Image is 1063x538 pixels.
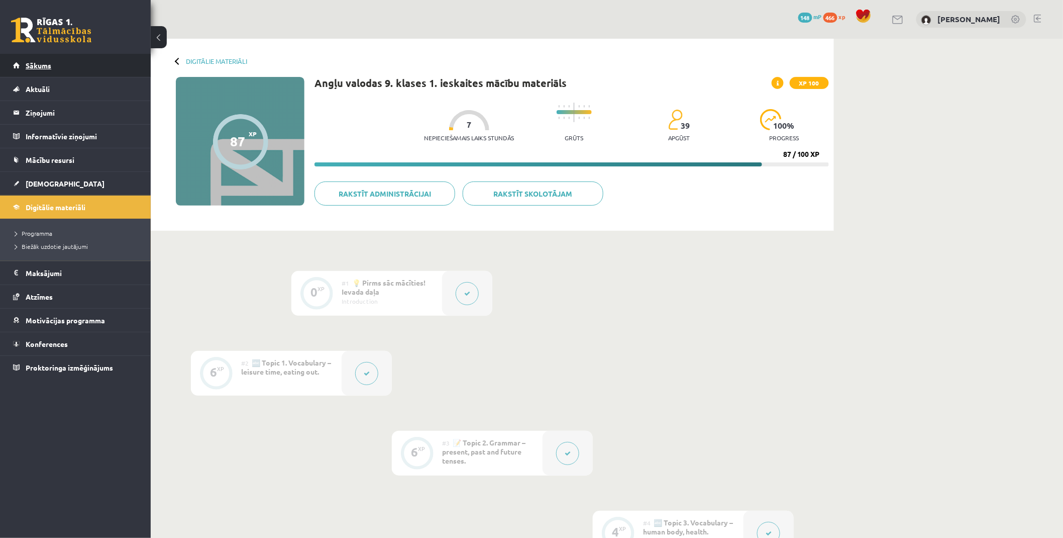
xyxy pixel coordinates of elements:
div: 0 [310,288,317,297]
p: Nepieciešamais laiks stundās [424,134,514,141]
a: Konferences [13,332,138,355]
div: Introduction [342,297,435,306]
div: 87 [231,134,246,149]
legend: Informatīvie ziņojumi [26,125,138,148]
img: icon-progress-161ccf0a02000e728c5f80fcf4c31c7af3da0e1684b2b1d7c360e028c24a22f1.svg [760,109,782,130]
a: Atzīmes [13,285,138,308]
span: Biežāk uzdotie jautājumi [15,242,88,250]
span: mP [814,13,822,21]
div: XP [619,526,626,531]
span: Sākums [26,61,51,70]
span: 🔤 Topic 1. Vocabulary – leisure time, eating out. [241,358,331,376]
a: Aktuāli [13,77,138,101]
a: Rīgas 1. Tālmācības vidusskola [11,18,91,43]
img: icon-short-line-57e1e144782c952c97e751825c79c345078a6d821885a25fce030b3d8c18986b.svg [579,105,580,108]
span: #2 [241,359,249,367]
a: Maksājumi [13,261,138,285]
a: Rakstīt skolotājam [463,182,603,206]
a: Digitālie materiāli [13,196,138,219]
img: icon-short-line-57e1e144782c952c97e751825c79c345078a6d821885a25fce030b3d8c18986b.svg [559,117,560,119]
span: Aktuāli [26,84,50,94]
img: Dāvis Bezpaļčikovs [921,15,931,25]
img: icon-short-line-57e1e144782c952c97e751825c79c345078a6d821885a25fce030b3d8c18986b.svg [584,117,585,119]
span: Mācību resursi [26,155,74,164]
span: xp [839,13,845,21]
span: 39 [681,121,690,130]
img: icon-short-line-57e1e144782c952c97e751825c79c345078a6d821885a25fce030b3d8c18986b.svg [584,105,585,108]
a: Sākums [13,54,138,77]
a: Motivācijas programma [13,309,138,332]
img: icon-long-line-d9ea69661e0d244f92f715978eff75569469978d946b2353a9bb055b3ed8787d.svg [574,103,575,122]
span: [DEMOGRAPHIC_DATA] [26,179,104,188]
span: #4 [643,519,651,527]
img: icon-short-line-57e1e144782c952c97e751825c79c345078a6d821885a25fce030b3d8c18986b.svg [564,105,565,108]
a: Rakstīt administrācijai [314,182,455,206]
span: 100 % [773,121,795,130]
div: 6 [210,368,217,377]
a: Ziņojumi [13,101,138,124]
div: XP [317,286,325,292]
span: Atzīmes [26,292,53,301]
span: Programma [15,229,52,237]
div: XP [418,446,425,452]
span: 🔤 Topic 3. Vocabulary – human body, health. [643,518,733,536]
a: 466 xp [823,13,851,21]
p: apgūst [668,134,690,141]
a: Proktoringa izmēģinājums [13,356,138,379]
legend: Maksājumi [26,261,138,285]
img: icon-short-line-57e1e144782c952c97e751825c79c345078a6d821885a25fce030b3d8c18986b.svg [564,117,565,119]
span: 📝 Topic 2. Grammar – present, past and future tenses. [442,438,525,465]
legend: Ziņojumi [26,101,138,124]
a: Digitālie materiāli [186,57,247,65]
img: students-c634bb4e5e11cddfef0936a35e636f08e4e9abd3cc4e673bd6f9a4125e45ecb1.svg [668,109,683,130]
div: 6 [411,447,418,457]
span: 💡 Pirms sāc mācīties! Ievada daļa [342,278,426,296]
img: icon-short-line-57e1e144782c952c97e751825c79c345078a6d821885a25fce030b3d8c18986b.svg [589,105,590,108]
a: Programma [15,229,141,238]
span: #3 [442,439,450,447]
div: XP [217,366,224,372]
p: Grūts [565,134,583,141]
span: Proktoringa izmēģinājums [26,363,113,372]
img: icon-short-line-57e1e144782c952c97e751825c79c345078a6d821885a25fce030b3d8c18986b.svg [589,117,590,119]
a: Biežāk uzdotie jautājumi [15,242,141,251]
span: 7 [467,120,471,129]
div: 4 [612,527,619,536]
span: XP 100 [790,77,829,89]
img: icon-short-line-57e1e144782c952c97e751825c79c345078a6d821885a25fce030b3d8c18986b.svg [559,105,560,108]
span: Digitālie materiāli [26,203,85,212]
span: Motivācijas programma [26,316,105,325]
a: [DEMOGRAPHIC_DATA] [13,172,138,195]
a: [PERSON_NAME] [938,14,1001,24]
span: #1 [342,279,349,287]
a: Informatīvie ziņojumi [13,125,138,148]
span: 148 [798,13,812,23]
a: 148 mP [798,13,822,21]
img: icon-short-line-57e1e144782c952c97e751825c79c345078a6d821885a25fce030b3d8c18986b.svg [569,105,570,108]
p: progress [769,134,799,141]
span: 466 [823,13,837,23]
img: icon-short-line-57e1e144782c952c97e751825c79c345078a6d821885a25fce030b3d8c18986b.svg [569,117,570,119]
span: XP [249,130,257,137]
img: icon-short-line-57e1e144782c952c97e751825c79c345078a6d821885a25fce030b3d8c18986b.svg [579,117,580,119]
span: Konferences [26,339,68,348]
h1: Angļu valodas 9. klases 1. ieskaites mācību materiāls [314,77,567,89]
a: Mācību resursi [13,148,138,171]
